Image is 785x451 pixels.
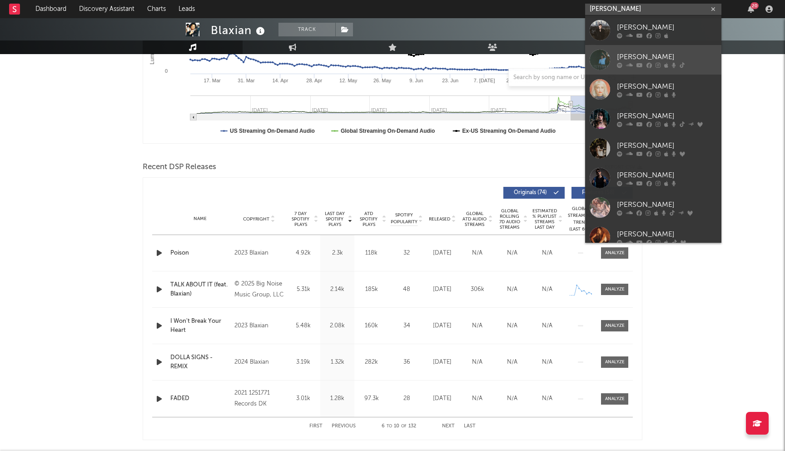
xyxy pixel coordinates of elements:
div: 4.92k [288,249,318,258]
a: [PERSON_NAME] [585,15,721,45]
div: 2021 1251771 Records DK [234,388,284,410]
div: N/A [497,394,527,403]
text: Global Streaming On-Demand Audio [341,128,435,134]
div: [DATE] [427,321,457,331]
span: Estimated % Playlist Streams Last Day [532,208,557,230]
div: [DATE] [427,358,457,367]
a: [PERSON_NAME] [585,104,721,134]
div: 97.3k [357,394,386,403]
div: N/A [497,321,527,331]
div: 34 [391,321,422,331]
div: 118k [357,249,386,258]
div: 2.08k [323,321,352,331]
div: N/A [532,394,562,403]
div: N/A [497,285,527,294]
button: 20 [748,5,754,13]
div: N/A [462,249,492,258]
a: DOLLA SIGNS - REMIX [170,353,230,371]
div: 1.28k [323,394,352,403]
div: [PERSON_NAME] [617,199,717,210]
div: 32 [391,249,422,258]
a: TALK ABOUT IT (feat. Blaxian) [170,281,230,298]
div: Global Streaming Trend (Last 60D) [567,205,594,233]
div: N/A [497,249,527,258]
div: [DATE] [427,285,457,294]
div: 2023 Blaxian [234,321,284,331]
div: [PERSON_NAME] [617,110,717,121]
input: Search for artists [585,4,721,15]
a: [PERSON_NAME] [585,45,721,75]
div: [PERSON_NAME] [617,51,717,62]
a: [PERSON_NAME] [585,75,721,104]
a: [PERSON_NAME] [585,134,721,163]
div: 20 [750,2,759,9]
div: 3.01k [288,394,318,403]
span: Global Rolling 7D Audio Streams [497,208,522,230]
button: Next [442,424,455,429]
div: 5.48k [288,321,318,331]
span: of [401,424,407,428]
div: 5.31k [288,285,318,294]
a: [PERSON_NAME] [585,163,721,193]
div: 2.14k [323,285,352,294]
button: Originals(74) [503,187,565,199]
span: Recent DSP Releases [143,162,216,173]
button: First [309,424,323,429]
span: Copyright [243,216,269,222]
div: 185k [357,285,386,294]
div: N/A [532,321,562,331]
div: N/A [497,358,527,367]
span: Features ( 58 ) [577,190,619,195]
span: Spotify Popularity [391,212,417,225]
div: N/A [462,394,492,403]
text: US Streaming On-Demand Audio [230,128,315,134]
div: 48 [391,285,422,294]
text: Luminate Daily Streams [149,6,155,64]
div: [PERSON_NAME] [617,229,717,240]
button: Features(58) [571,187,633,199]
div: 3.19k [288,358,318,367]
span: Released [429,216,450,222]
span: Originals ( 74 ) [509,190,551,195]
div: Name [170,215,230,222]
a: I Won't Break Your Heart [170,317,230,335]
div: 2024 Blaxian [234,357,284,368]
div: 6 10 132 [374,421,424,432]
span: to [387,424,392,428]
div: 1.32k [323,358,352,367]
div: © 2025 Big Noise Music Group, LLC [234,279,284,301]
button: Track [278,23,335,36]
div: 2023 Blaxian [234,248,284,259]
a: [PERSON_NAME] [585,193,721,222]
a: [PERSON_NAME] [585,222,721,252]
div: [PERSON_NAME] [617,170,717,180]
div: N/A [532,249,562,258]
div: 160k [357,321,386,331]
button: Last [464,424,476,429]
div: 36 [391,358,422,367]
div: N/A [462,358,492,367]
input: Search by song name or URL [509,74,605,81]
span: ATD Spotify Plays [357,211,381,227]
div: 2.3k [323,249,352,258]
a: FADED [170,394,230,403]
div: 282k [357,358,386,367]
div: [DATE] [427,249,457,258]
div: N/A [532,358,562,367]
text: Ex-US Streaming On-Demand Audio [462,128,556,134]
div: N/A [462,321,492,331]
div: 306k [462,285,492,294]
div: 28 [391,394,422,403]
span: Global ATD Audio Streams [462,211,487,227]
a: Poison [170,249,230,258]
div: [DATE] [427,394,457,403]
div: [PERSON_NAME] [617,22,717,33]
div: [PERSON_NAME] [617,140,717,151]
div: N/A [532,285,562,294]
span: Last Day Spotify Plays [323,211,347,227]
